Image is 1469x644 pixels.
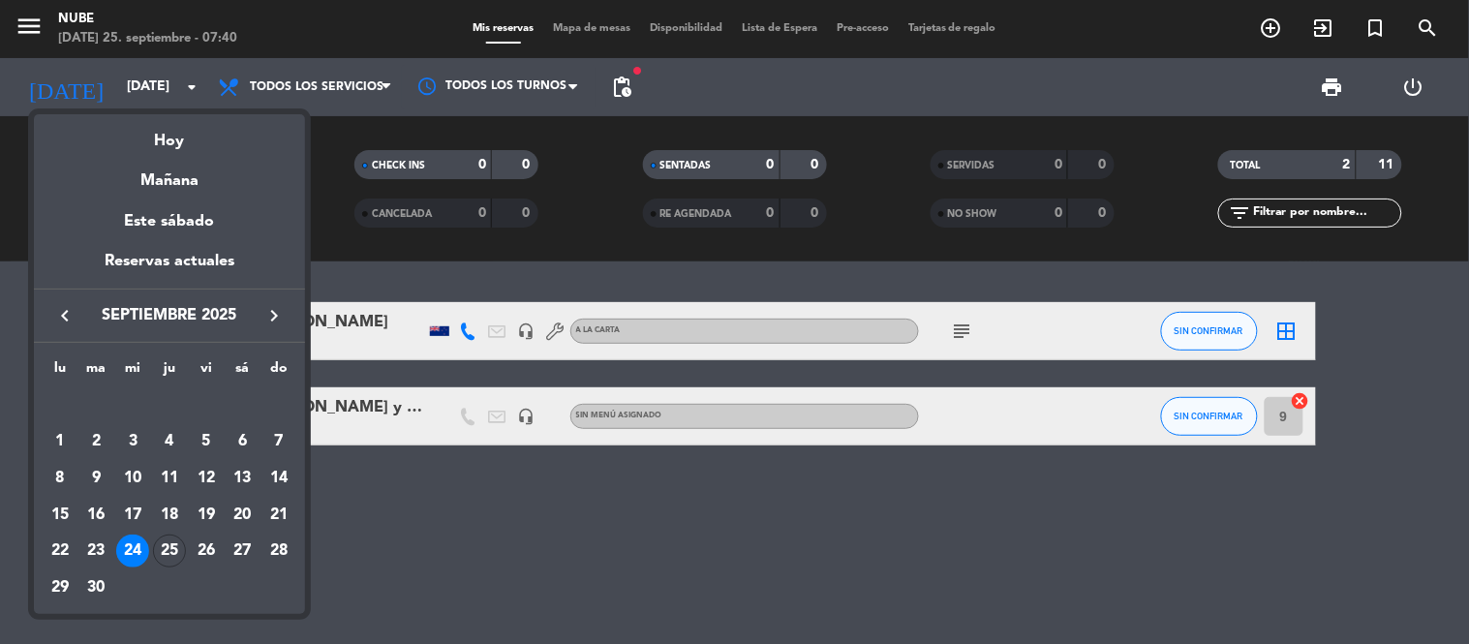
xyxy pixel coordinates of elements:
[80,535,113,567] div: 23
[114,357,151,387] th: miércoles
[44,462,77,495] div: 8
[42,569,78,606] td: 29 de septiembre de 2025
[262,304,286,327] i: keyboard_arrow_right
[257,303,291,328] button: keyboard_arrow_right
[153,425,186,458] div: 4
[225,497,261,534] td: 20 de septiembre de 2025
[42,423,78,460] td: 1 de septiembre de 2025
[260,423,297,460] td: 7 de septiembre de 2025
[153,535,186,567] div: 25
[225,423,261,460] td: 6 de septiembre de 2025
[82,303,257,328] span: septiembre 2025
[78,569,115,606] td: 30 de septiembre de 2025
[42,497,78,534] td: 15 de septiembre de 2025
[151,497,188,534] td: 18 de septiembre de 2025
[226,499,259,532] div: 20
[116,535,149,567] div: 24
[225,460,261,497] td: 13 de septiembre de 2025
[80,571,113,604] div: 30
[78,460,115,497] td: 9 de septiembre de 2025
[80,425,113,458] div: 2
[47,303,82,328] button: keyboard_arrow_left
[190,535,223,567] div: 26
[114,497,151,534] td: 17 de septiembre de 2025
[190,462,223,495] div: 12
[114,533,151,569] td: 24 de septiembre de 2025
[260,460,297,497] td: 14 de septiembre de 2025
[42,533,78,569] td: 22 de septiembre de 2025
[42,460,78,497] td: 8 de septiembre de 2025
[80,499,113,532] div: 16
[260,533,297,569] td: 28 de septiembre de 2025
[151,423,188,460] td: 4 de septiembre de 2025
[34,154,305,194] div: Mañana
[153,499,186,532] div: 18
[262,425,295,458] div: 7
[116,425,149,458] div: 3
[262,462,295,495] div: 14
[80,462,113,495] div: 9
[226,425,259,458] div: 6
[262,499,295,532] div: 21
[260,357,297,387] th: domingo
[226,462,259,495] div: 13
[151,460,188,497] td: 11 de septiembre de 2025
[260,497,297,534] td: 21 de septiembre de 2025
[151,357,188,387] th: jueves
[226,535,259,567] div: 27
[188,423,225,460] td: 5 de septiembre de 2025
[116,499,149,532] div: 17
[78,357,115,387] th: martes
[188,533,225,569] td: 26 de septiembre de 2025
[44,499,77,532] div: 15
[151,533,188,569] td: 25 de septiembre de 2025
[190,499,223,532] div: 19
[114,423,151,460] td: 3 de septiembre de 2025
[53,304,77,327] i: keyboard_arrow_left
[190,425,223,458] div: 5
[188,357,225,387] th: viernes
[188,497,225,534] td: 19 de septiembre de 2025
[188,460,225,497] td: 12 de septiembre de 2025
[34,195,305,249] div: Este sábado
[116,462,149,495] div: 10
[44,535,77,567] div: 22
[34,249,305,289] div: Reservas actuales
[44,571,77,604] div: 29
[42,357,78,387] th: lunes
[44,425,77,458] div: 1
[78,423,115,460] td: 2 de septiembre de 2025
[225,533,261,569] td: 27 de septiembre de 2025
[225,357,261,387] th: sábado
[153,462,186,495] div: 11
[42,387,297,424] td: SEP.
[34,114,305,154] div: Hoy
[262,535,295,567] div: 28
[78,533,115,569] td: 23 de septiembre de 2025
[114,460,151,497] td: 10 de septiembre de 2025
[78,497,115,534] td: 16 de septiembre de 2025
